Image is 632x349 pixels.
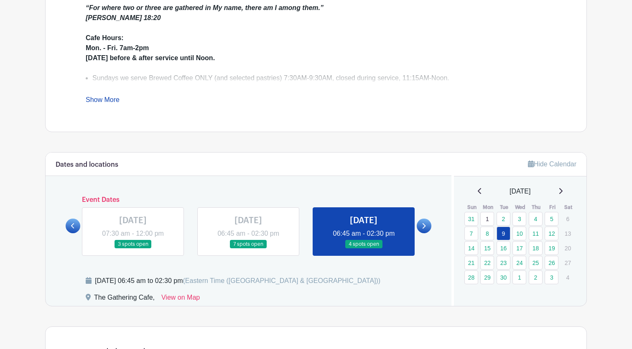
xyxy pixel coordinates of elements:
[512,203,528,211] th: Wed
[86,96,120,107] a: Show More
[529,270,543,284] a: 2
[528,203,545,211] th: Thu
[497,241,510,255] a: 16
[497,256,510,270] a: 23
[480,270,494,284] a: 29
[464,241,478,255] a: 14
[529,212,543,226] a: 4
[512,212,526,226] a: 3
[464,212,478,226] a: 31
[480,241,494,255] a: 15
[561,271,575,284] p: 4
[480,203,496,211] th: Mon
[512,256,526,270] a: 24
[545,227,558,240] a: 12
[529,227,543,240] a: 11
[161,293,200,306] a: View on Map
[544,203,561,211] th: Fri
[528,160,576,168] a: Hide Calendar
[86,34,215,61] strong: Cafe Hours: Mon. - Fri. 7am-2pm [DATE] before & after service until Noon.
[561,227,575,240] p: 13
[94,293,155,306] div: The Gathering Cafe,
[561,256,575,269] p: 27
[529,256,543,270] a: 25
[545,270,558,284] a: 3
[464,227,478,240] a: 7
[561,203,577,211] th: Sat
[561,212,575,225] p: 6
[464,270,478,284] a: 28
[545,212,558,226] a: 5
[545,256,558,270] a: 26
[80,196,417,204] h6: Event Dates
[512,227,526,240] a: 10
[95,276,380,286] div: [DATE] 06:45 am to 02:30 pm
[545,241,558,255] a: 19
[56,161,118,169] h6: Dates and locations
[497,227,510,240] a: 9
[86,4,324,21] em: “For where two or three are gathered in My name, there am I among them.” [PERSON_NAME] 18:20
[512,241,526,255] a: 17
[529,241,543,255] a: 18
[512,270,526,284] a: 1
[464,256,478,270] a: 21
[92,73,546,83] li: Sundays we serve Brewed Coffee ONLY (and selected pastries) 7:30AM-9:30AM, closed during service,...
[92,83,546,93] li: Volunteers are needed on all days including Sundays!
[480,227,494,240] a: 8
[510,186,530,196] span: [DATE]
[496,203,512,211] th: Tue
[480,256,494,270] a: 22
[561,242,575,255] p: 20
[497,270,510,284] a: 30
[497,212,510,226] a: 2
[480,212,494,226] a: 1
[183,277,380,284] span: (Eastern Time ([GEOGRAPHIC_DATA] & [GEOGRAPHIC_DATA]))
[464,203,480,211] th: Sun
